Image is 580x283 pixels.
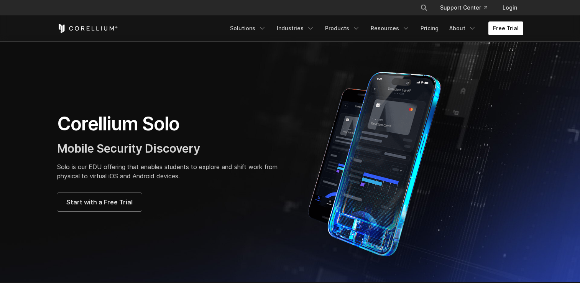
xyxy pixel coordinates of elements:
[57,162,283,181] p: Solo is our EDU offering that enables students to explore and shift work from physical to virtual...
[272,21,319,35] a: Industries
[66,197,133,207] span: Start with a Free Trial
[411,1,523,15] div: Navigation Menu
[416,21,443,35] a: Pricing
[57,112,283,135] h1: Corellium Solo
[225,21,523,35] div: Navigation Menu
[445,21,481,35] a: About
[417,1,431,15] button: Search
[320,21,365,35] a: Products
[488,21,523,35] a: Free Trial
[496,1,523,15] a: Login
[57,141,200,155] span: Mobile Security Discovery
[298,66,463,258] img: Corellium Solo for mobile app security solutions
[366,21,414,35] a: Resources
[225,21,271,35] a: Solutions
[434,1,493,15] a: Support Center
[57,193,142,211] a: Start with a Free Trial
[57,24,118,33] a: Corellium Home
